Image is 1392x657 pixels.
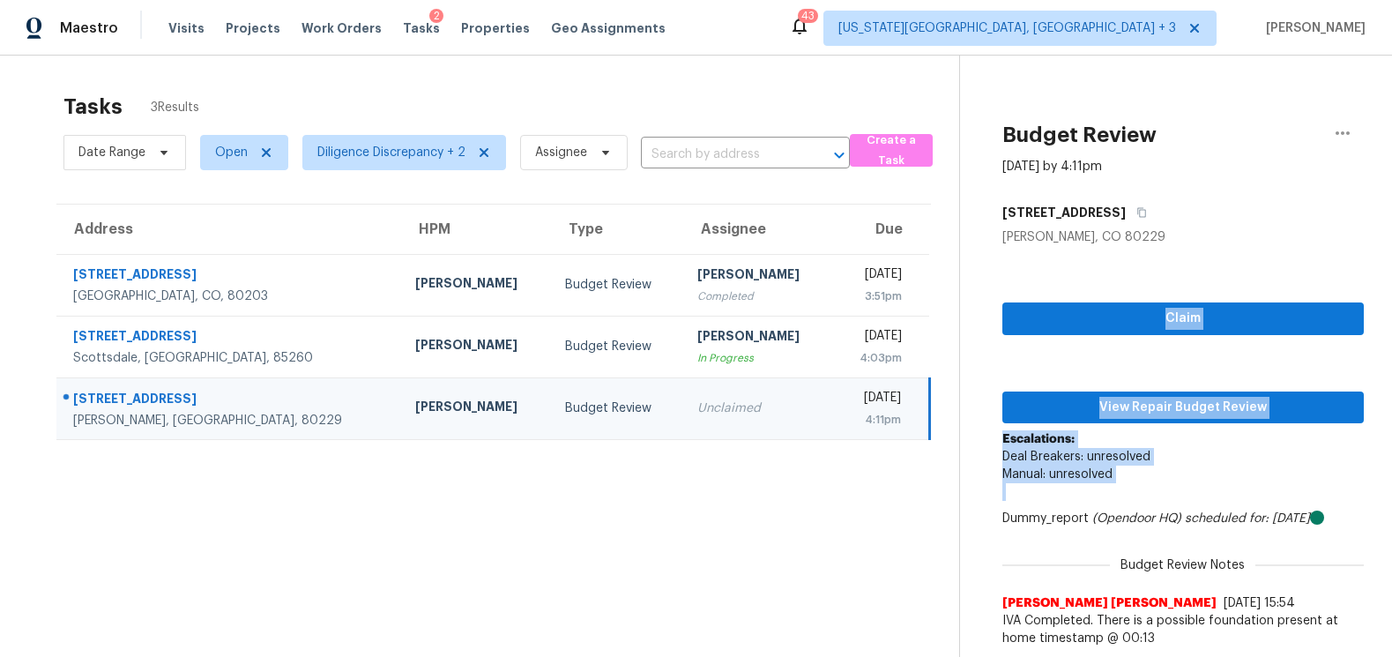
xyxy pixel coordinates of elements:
span: Deal Breakers: unresolved [1002,451,1150,463]
span: Budget Review Notes [1110,556,1255,574]
div: [PERSON_NAME] [415,274,537,296]
div: [PERSON_NAME] [697,327,819,349]
span: IVA Completed. There is a possible foundation present at home timestamp @ 00:13 [1002,612,1365,647]
div: [DATE] by 4:11pm [1002,158,1102,175]
div: In Progress [697,349,819,367]
button: Claim [1002,302,1365,335]
div: Unclaimed [697,399,819,417]
div: Budget Review [565,338,668,355]
span: Work Orders [301,19,382,37]
button: Copy Address [1126,197,1150,228]
div: [PERSON_NAME] [415,398,537,420]
div: 4:11pm [847,411,901,429]
th: Assignee [683,205,833,254]
div: Completed [697,287,819,305]
i: scheduled for: [DATE] [1185,512,1310,525]
div: [STREET_ADDRESS] [73,390,387,412]
div: 3:51pm [847,287,902,305]
span: [PERSON_NAME] [1259,19,1366,37]
span: Tasks [403,22,440,34]
span: Claim [1016,308,1351,330]
span: Projects [226,19,280,37]
i: (Opendoor HQ) [1092,512,1181,525]
div: [STREET_ADDRESS] [73,265,387,287]
th: Type [551,205,682,254]
span: View Repair Budget Review [1016,397,1351,419]
div: [STREET_ADDRESS] [73,327,387,349]
th: Address [56,205,401,254]
h2: Tasks [63,98,123,116]
span: Maestro [60,19,118,37]
span: Visits [168,19,205,37]
th: Due [833,205,929,254]
span: Manual: unresolved [1002,468,1113,481]
span: Date Range [78,144,145,161]
div: Scottsdale, [GEOGRAPHIC_DATA], 85260 [73,349,387,367]
div: [DATE] [847,265,902,287]
div: [DATE] [847,389,901,411]
span: [DATE] 15:54 [1224,597,1295,609]
div: 43 [801,7,815,25]
div: 2 [434,7,440,25]
div: Budget Review [565,399,668,417]
div: [PERSON_NAME], [GEOGRAPHIC_DATA], 80229 [73,412,387,429]
div: Dummy_report [1002,510,1365,527]
span: 3 Results [151,99,199,116]
input: Search by address [641,141,800,168]
span: [US_STATE][GEOGRAPHIC_DATA], [GEOGRAPHIC_DATA] + 3 [838,19,1176,37]
div: 4:03pm [847,349,902,367]
div: [PERSON_NAME] [415,336,537,358]
div: [GEOGRAPHIC_DATA], CO, 80203 [73,287,387,305]
span: Geo Assignments [551,19,666,37]
h2: Budget Review [1002,126,1157,144]
button: Create a Task [850,134,933,167]
button: Open [827,143,852,168]
div: [DATE] [847,327,902,349]
div: [PERSON_NAME], CO 80229 [1002,228,1365,246]
span: Create a Task [859,131,924,171]
b: Escalations: [1002,433,1075,445]
div: [PERSON_NAME] [697,265,819,287]
span: Assignee [535,144,587,161]
h5: [STREET_ADDRESS] [1002,204,1126,221]
span: Properties [461,19,530,37]
div: Budget Review [565,276,668,294]
span: Diligence Discrepancy + 2 [317,144,465,161]
span: [PERSON_NAME] [PERSON_NAME] [1002,594,1217,612]
th: HPM [401,205,551,254]
span: Open [215,144,248,161]
button: View Repair Budget Review [1002,392,1365,424]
